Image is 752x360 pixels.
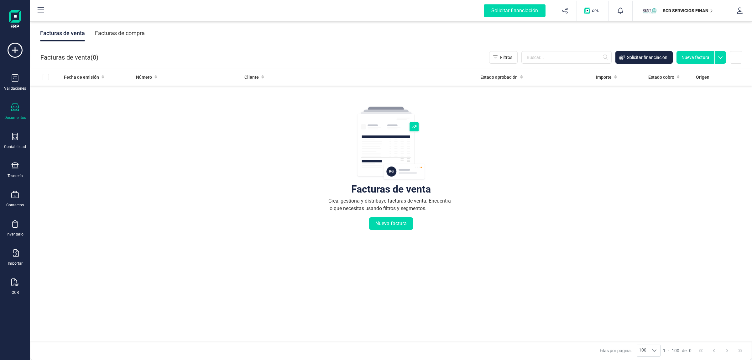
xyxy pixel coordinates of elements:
[696,74,709,80] span: Origen
[663,8,713,14] p: SCD SERVICIOS FINANCIEROS SL
[64,74,99,80] span: Fecha de emisión
[40,25,85,41] div: Facturas de venta
[584,8,601,14] img: Logo de OPS
[4,115,26,120] div: Documentos
[721,345,733,357] button: Next Page
[689,347,692,354] span: 0
[672,347,679,354] span: 100
[581,1,605,21] button: Logo de OPS
[682,347,687,354] span: de
[521,51,612,64] input: Buscar...
[351,186,431,192] div: Facturas de venta
[637,345,648,356] span: 100
[615,51,673,64] button: Solicitar financiación
[40,51,98,64] div: Facturas de venta ( )
[708,345,720,357] button: Previous Page
[640,1,720,21] button: SCSCD SERVICIOS FINANCIEROS SL
[93,53,96,62] span: 0
[4,86,26,91] div: Validaciones
[136,74,152,80] span: Número
[8,261,23,266] div: Importar
[596,74,612,80] span: Importe
[643,4,656,18] img: SC
[489,51,518,64] button: Filtros
[500,54,512,61] span: Filtros
[627,54,667,61] span: Solicitar financiación
[8,173,23,178] div: Tesorería
[369,217,413,230] button: Nueva factura
[484,4,546,17] div: Solicitar financiación
[244,74,259,80] span: Cliente
[12,290,19,295] div: OCR
[663,347,692,354] div: -
[648,74,674,80] span: Estado cobro
[357,106,426,181] img: img-empty-table.svg
[600,345,661,357] div: Filas por página:
[6,203,24,208] div: Contactos
[476,1,553,21] button: Solicitar financiación
[7,232,23,237] div: Inventario
[328,197,454,212] div: Crea, gestiona y distribuye facturas de venta. Encuentra lo que necesitas usando filtros y segmen...
[95,25,145,41] div: Facturas de compra
[734,345,746,357] button: Last Page
[4,144,26,149] div: Contabilidad
[9,10,21,30] img: Logo Finanedi
[676,51,714,64] button: Nueva factura
[695,345,707,357] button: First Page
[480,74,518,80] span: Estado aprobación
[663,347,666,354] span: 1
